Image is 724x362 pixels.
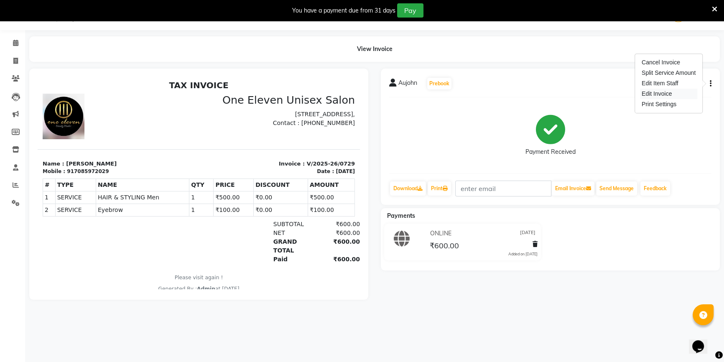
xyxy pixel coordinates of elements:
[18,102,58,115] th: TYPE
[176,127,216,140] td: ₹100.00
[640,57,697,68] div: Cancel Invoice
[159,209,178,215] span: Admin
[640,89,697,99] div: Edit Invoice
[166,83,318,91] p: Invoice : V/2025-26/0729
[292,6,395,15] div: You have a payment due from 31 days
[231,161,277,178] div: GRAND TOTAL
[640,68,697,78] div: Split Service Amount
[387,212,415,219] span: Payments
[596,181,637,196] button: Send Message
[398,79,417,90] span: Aujohn
[5,197,317,204] p: Please visit again !
[5,102,18,115] th: #
[152,115,176,127] td: 1
[552,181,594,196] button: Email Invoice
[231,143,277,152] div: SUBTOTAL
[276,161,322,178] div: ₹600.00
[279,91,296,98] div: Date :
[276,178,322,187] div: ₹600.00
[520,229,535,238] span: [DATE]
[397,3,423,18] button: Pay
[5,115,18,127] td: 1
[5,83,156,91] p: Name : [PERSON_NAME]
[428,181,451,196] a: Print
[166,17,318,30] h3: One Eleven Unisex Salon
[216,127,270,140] td: ₹0.00
[689,329,716,354] iframe: chat widget
[525,148,576,156] div: Payment Received
[166,33,318,42] p: [STREET_ADDRESS],
[5,91,28,98] div: Mobile :
[176,115,216,127] td: ₹500.00
[270,115,317,127] td: ₹500.00
[60,116,150,125] span: HAIR & STYLING Men
[59,102,152,115] th: NAME
[430,241,459,252] span: ₹600.00
[5,208,317,216] div: Generated By : at [DATE]
[270,102,317,115] th: AMOUNT
[216,102,270,115] th: DISCOUNT
[508,251,538,257] div: Added on [DATE]
[427,78,451,89] button: Prebook
[5,127,18,140] td: 2
[270,127,317,140] td: ₹100.00
[176,102,216,115] th: PRICE
[640,99,697,110] div: Print Settings
[640,181,670,196] a: Feedback
[430,229,451,238] span: ONLINE
[18,115,58,127] td: SERVICE
[390,181,426,196] a: Download
[231,178,277,187] div: Paid
[455,181,551,196] input: enter email
[276,152,322,161] div: ₹600.00
[298,91,317,98] div: [DATE]
[166,42,318,51] p: Contact : [PHONE_NUMBER]
[231,152,277,161] div: NET
[152,127,176,140] td: 1
[216,115,270,127] td: ₹0.00
[29,91,71,98] div: 917085972029
[18,127,58,140] td: SERVICE
[152,102,176,115] th: QTY
[29,36,720,62] div: View Invoice
[60,129,150,138] span: Eyebrow
[640,78,697,89] div: Edit Item Staff
[5,3,317,13] h2: TAX INVOICE
[276,143,322,152] div: ₹600.00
